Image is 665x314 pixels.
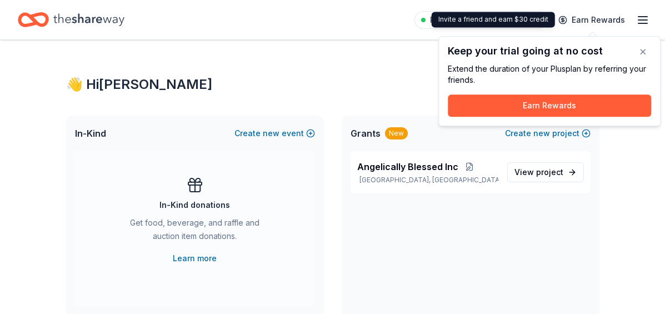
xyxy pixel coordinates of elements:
div: 👋 Hi [PERSON_NAME] [66,76,599,93]
button: Createnewevent [234,127,315,140]
div: In-Kind donations [159,198,230,212]
button: Earn Rewards [448,94,651,117]
span: View [514,166,563,179]
div: Invite a friend and earn $30 credit [432,12,555,27]
a: Home [18,7,124,33]
span: Angelically Blessed Inc [357,160,458,173]
p: [GEOGRAPHIC_DATA], [GEOGRAPHIC_DATA] [357,176,498,185]
span: Plus trial ends on 1AM[DATE] [430,13,541,27]
span: Grants [351,127,381,140]
div: Get food, beverage, and raffle and auction item donations. [119,216,271,247]
div: Keep your trial going at no cost [448,46,651,57]
button: Createnewproject [505,127,591,140]
span: new [533,127,550,140]
a: Learn more [173,252,217,265]
div: Extend the duration of your Plus plan by referring your friends. [448,63,651,86]
a: View project [507,162,584,182]
div: New [385,127,408,139]
a: Earn Rewards [552,10,632,30]
span: project [536,167,563,177]
a: Plus trial ends on 1AM[DATE] [414,11,547,29]
span: new [263,127,279,140]
span: In-Kind [75,127,106,140]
